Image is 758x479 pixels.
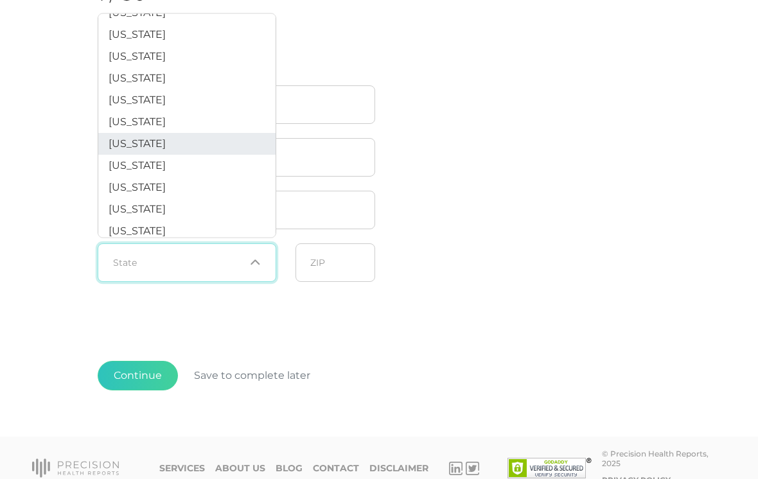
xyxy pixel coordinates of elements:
[159,463,205,474] a: Services
[215,463,265,474] a: About Us
[602,449,726,468] div: © Precision Health Reports, 2025
[178,361,326,390] button: Save to complete later
[109,159,166,171] span: [US_STATE]
[369,463,428,474] a: Disclaimer
[109,28,166,40] span: [US_STATE]
[114,256,245,269] input: Search for option
[109,225,166,238] span: [US_STATE]
[98,243,276,282] div: Search for option
[109,50,166,62] span: [US_STATE]
[295,243,375,282] input: ZIP
[276,463,303,474] a: Blog
[109,181,166,193] span: [US_STATE]
[109,6,166,19] span: [US_STATE]
[109,116,166,128] span: [US_STATE]
[507,458,592,478] img: SSL site seal - click to verify
[109,203,166,215] span: [US_STATE]
[109,137,166,150] span: [US_STATE]
[313,463,359,474] a: Contact
[98,361,178,390] button: Continue
[109,94,166,106] span: [US_STATE]
[109,72,166,84] span: [US_STATE]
